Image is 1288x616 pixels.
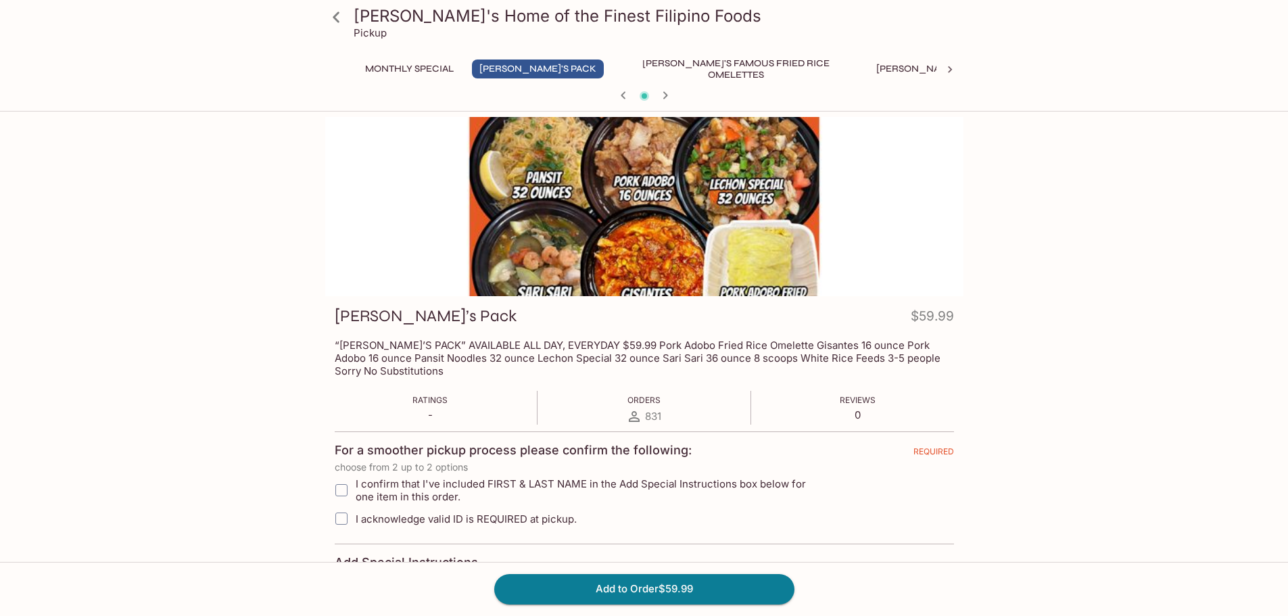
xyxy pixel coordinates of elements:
[358,60,461,78] button: Monthly Special
[335,339,954,377] p: “[PERSON_NAME]’S PACK” AVAILABLE ALL DAY, EVERYDAY $59.99 Pork Adobo Fried Rice Omelette Gisantes...
[615,60,858,78] button: [PERSON_NAME]'s Famous Fried Rice Omelettes
[627,395,661,405] span: Orders
[911,306,954,332] h4: $59.99
[354,5,958,26] h3: [PERSON_NAME]'s Home of the Finest Filipino Foods
[356,513,577,525] span: I acknowledge valid ID is REQUIRED at pickup.
[645,410,661,423] span: 831
[325,117,963,296] div: Elena’s Pack
[335,462,954,473] p: choose from 2 up to 2 options
[472,60,604,78] button: [PERSON_NAME]'s Pack
[335,555,954,570] h4: Add Special Instructions
[494,574,794,604] button: Add to Order$59.99
[335,306,517,327] h3: [PERSON_NAME]’s Pack
[335,443,692,458] h4: For a smoother pickup process please confirm the following:
[356,477,824,503] span: I confirm that I've included FIRST & LAST NAME in the Add Special Instructions box below for one ...
[354,26,387,39] p: Pickup
[869,60,1041,78] button: [PERSON_NAME]'s Mixed Plates
[412,408,448,421] p: -
[840,408,876,421] p: 0
[412,395,448,405] span: Ratings
[913,446,954,462] span: REQUIRED
[840,395,876,405] span: Reviews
